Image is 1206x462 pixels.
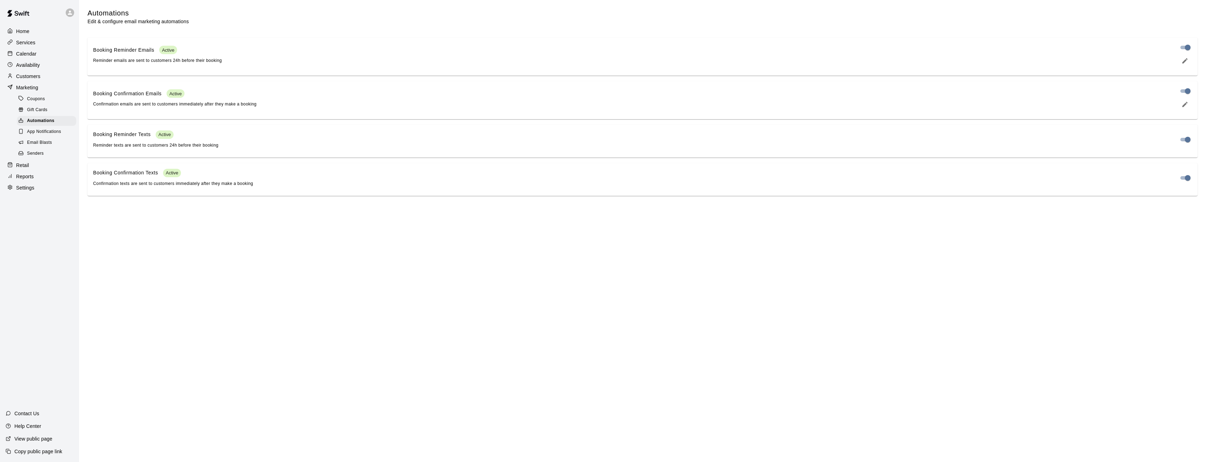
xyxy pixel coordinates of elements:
span: Active [167,91,184,96]
span: Automations [27,117,54,124]
a: Calendar [6,49,73,59]
div: Email Blasts [17,138,76,148]
div: Coupons [17,94,76,104]
p: Settings [16,184,34,191]
p: Availability [16,62,40,69]
span: Email Blasts [27,139,52,146]
p: Customers [16,73,40,80]
span: Active [159,47,177,53]
p: Help Center [14,423,41,430]
p: Copy public page link [14,448,62,455]
span: Confirmation emails are sent to customers immediately after they make a booking [93,102,257,107]
span: Coupons [27,96,45,103]
a: Gift Cards [17,104,79,115]
span: Gift Cards [27,107,47,114]
a: Availability [6,60,73,70]
div: Gift Cards [17,105,76,115]
button: edit [1178,98,1192,111]
p: Booking Reminder Emails [93,46,154,54]
p: Reports [16,173,34,180]
p: Calendar [16,50,37,57]
a: Reports [6,171,73,182]
button: edit [1178,54,1192,67]
a: Services [6,37,73,48]
a: Marketing [6,82,73,93]
a: Coupons [17,94,79,104]
span: Active [156,132,174,137]
a: Senders [17,148,79,159]
a: Retail [6,160,73,171]
a: Email Blasts [17,137,79,148]
span: Active [163,170,181,175]
div: App Notifications [17,127,76,137]
p: View public page [14,435,52,442]
a: Settings [6,182,73,193]
h5: Automations [87,8,189,18]
div: Senders [17,149,76,159]
p: Edit & configure email marketing automations [87,18,189,25]
span: Confirmation texts are sent to customers immediately after they make a booking [93,181,253,186]
span: Reminder texts are sent to customers 24h before their booking [93,143,219,148]
p: Marketing [16,84,38,91]
span: Reminder emails are sent to customers 24h before their booking [93,58,222,63]
p: Booking Confirmation Texts [93,169,158,177]
p: Home [16,28,30,35]
p: Services [16,39,35,46]
span: App Notifications [27,128,61,135]
a: App Notifications [17,127,79,137]
p: Booking Confirmation Emails [93,90,162,97]
a: Customers [6,71,73,82]
p: Retail [16,162,29,169]
span: Senders [27,150,44,157]
p: Contact Us [14,410,39,417]
a: Automations [17,116,79,127]
a: Home [6,26,73,37]
p: Booking Reminder Texts [93,131,151,138]
div: Automations [17,116,76,126]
